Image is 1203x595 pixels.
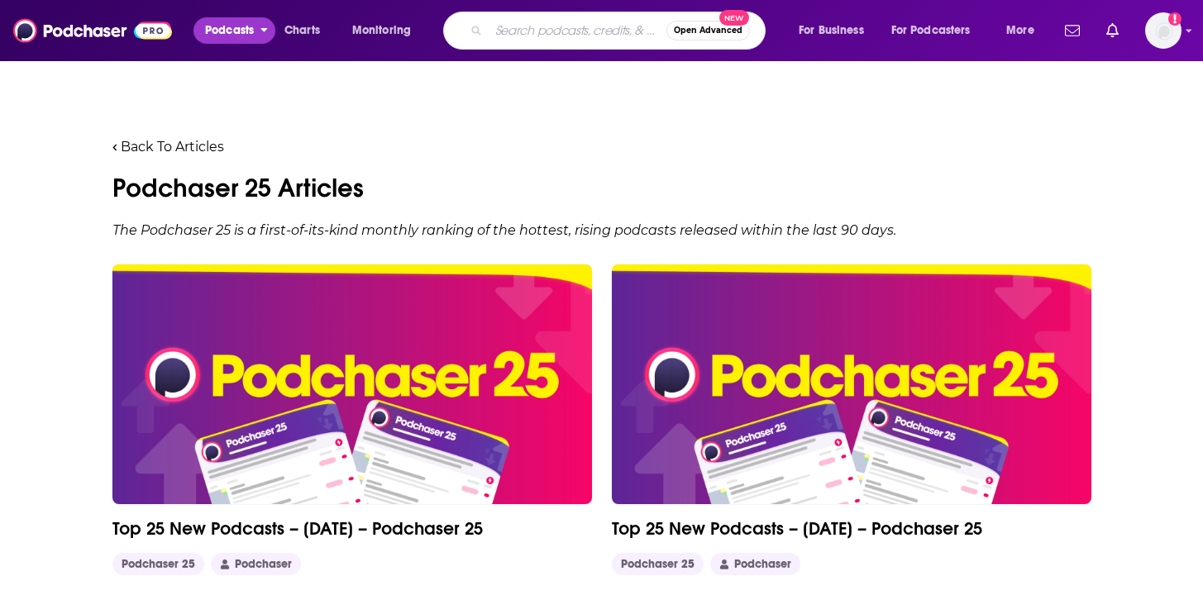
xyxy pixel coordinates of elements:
a: Podchaser 25 [112,553,204,575]
svg: Add a profile image [1168,12,1182,26]
span: Monitoring [352,19,411,42]
span: For Business [799,19,864,42]
a: Show notifications dropdown [1058,17,1086,45]
a: Charts [274,17,330,44]
img: Podchaser - Follow, Share and Rate Podcasts [13,15,172,46]
a: Back To Articles [112,139,224,155]
span: Open Advanced [674,26,742,35]
a: Top 25 New Podcasts – [DATE] – Podchaser 25 [112,517,592,540]
span: New [719,10,749,26]
button: open menu [787,17,885,44]
span: Logged in as tmarra [1145,12,1182,49]
input: Search podcasts, credits, & more... [489,17,666,44]
button: open menu [995,17,1055,44]
a: Podchaser 25 [612,553,704,575]
button: open menu [193,17,275,44]
div: The Podchaser 25 is a first-of-its-kind monthly ranking of the hottest, rising podcasts released ... [112,222,1091,238]
span: Charts [284,19,320,42]
a: Top 25 New Podcasts – [DATE] – Podchaser 25 [612,517,1091,540]
div: Search podcasts, credits, & more... [459,12,781,50]
button: open menu [341,17,432,44]
span: Podcasts [205,19,254,42]
img: User Profile [1145,12,1182,49]
button: Show profile menu [1145,12,1182,49]
span: For Podcasters [891,19,971,42]
a: Show notifications dropdown [1100,17,1125,45]
a: Top 25 New Podcasts – June 2025 – Podchaser 25 [612,264,1091,504]
a: Podchaser [710,553,800,575]
a: Top 25 New Podcasts – July 2025 – Podchaser 25 [112,264,592,504]
button: Open AdvancedNew [666,21,750,40]
a: Podchaser [211,553,301,575]
button: open menu [881,17,995,44]
h1: Podchaser 25 Articles [112,172,1091,204]
span: More [1006,19,1034,42]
